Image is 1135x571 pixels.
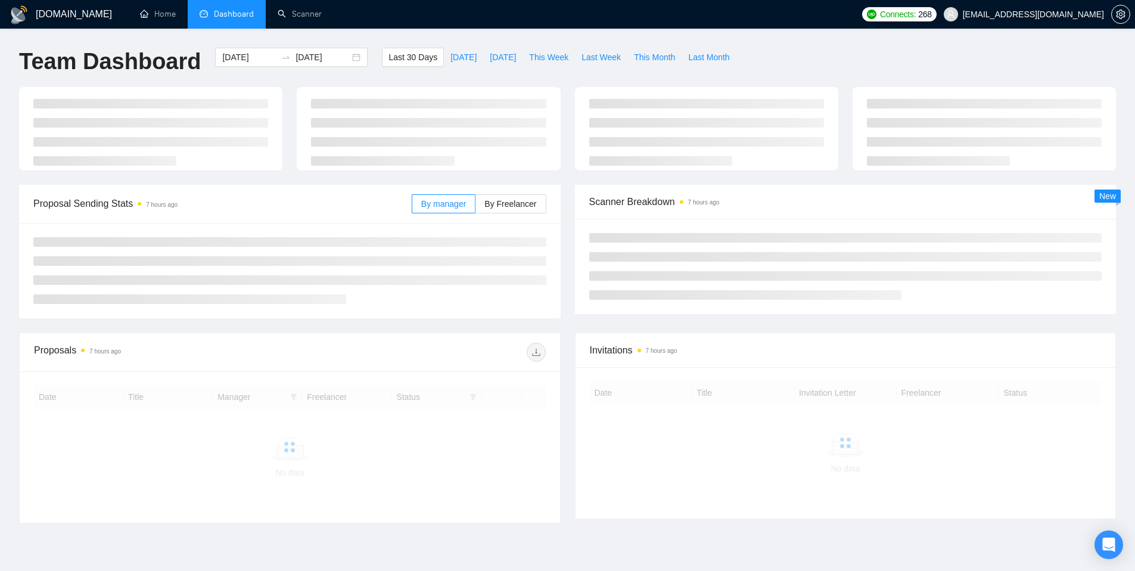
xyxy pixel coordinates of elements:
[19,48,201,76] h1: Team Dashboard
[200,10,208,18] span: dashboard
[281,52,291,62] span: swap-right
[688,199,720,206] time: 7 hours ago
[646,347,677,354] time: 7 hours ago
[1099,191,1116,201] span: New
[444,48,483,67] button: [DATE]
[281,52,291,62] span: to
[947,10,955,18] span: user
[34,343,290,362] div: Proposals
[140,9,176,19] a: homeHome
[421,199,466,209] span: By manager
[483,48,523,67] button: [DATE]
[33,196,412,211] span: Proposal Sending Stats
[582,51,621,64] span: Last Week
[89,348,121,355] time: 7 hours ago
[523,48,575,67] button: This Week
[146,201,178,208] time: 7 hours ago
[590,343,1102,358] span: Invitations
[1112,10,1130,19] span: setting
[867,10,876,19] img: upwork-logo.png
[529,51,568,64] span: This Week
[484,199,536,209] span: By Freelancer
[1094,530,1123,559] div: Open Intercom Messenger
[490,51,516,64] span: [DATE]
[1111,10,1130,19] a: setting
[682,48,736,67] button: Last Month
[382,48,444,67] button: Last 30 Days
[589,194,1102,209] span: Scanner Breakdown
[627,48,682,67] button: This Month
[296,51,350,64] input: End date
[918,8,931,21] span: 268
[278,9,322,19] a: searchScanner
[388,51,437,64] span: Last 30 Days
[214,9,254,19] span: Dashboard
[634,51,675,64] span: This Month
[575,48,627,67] button: Last Week
[880,8,916,21] span: Connects:
[1111,5,1130,24] button: setting
[222,51,276,64] input: Start date
[688,51,729,64] span: Last Month
[10,5,29,24] img: logo
[450,51,477,64] span: [DATE]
